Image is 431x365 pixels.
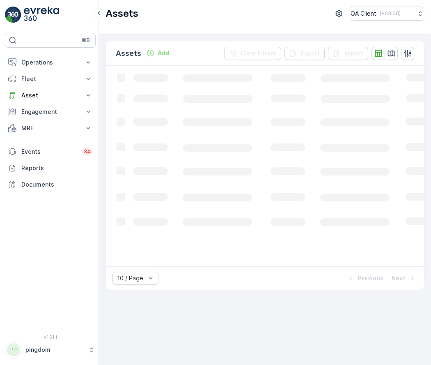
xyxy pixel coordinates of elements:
[82,37,90,44] p: ⌘B
[224,47,281,60] button: Clear Filters
[21,75,79,83] p: Fleet
[5,341,96,358] button: PPpingdom
[84,148,91,155] p: 34
[5,335,96,340] span: v 1.51.1
[143,48,172,58] button: Add
[21,164,92,172] p: Reports
[5,120,96,136] button: MRF
[351,7,424,21] button: QA Client(+03:00)
[5,160,96,176] a: Reports
[5,7,21,23] img: logo
[24,7,59,23] img: logo_light-DOdMpM7g.png
[21,58,79,67] p: Operations
[5,176,96,193] a: Documents
[328,47,368,60] button: Import
[5,104,96,120] button: Engagement
[21,124,79,132] p: MRF
[5,54,96,71] button: Operations
[158,49,169,57] p: Add
[351,9,376,18] p: QA Client
[380,10,401,17] p: ( +03:00 )
[301,49,320,58] p: Export
[116,48,141,59] p: Assets
[241,49,276,58] p: Clear Filters
[105,7,138,20] p: Assets
[392,274,405,282] p: Next
[391,273,417,283] button: Next
[25,346,84,354] p: pingdom
[344,49,363,58] p: Import
[5,143,96,160] a: Events34
[21,148,77,156] p: Events
[21,180,92,189] p: Documents
[346,273,384,283] button: Previous
[21,91,79,99] p: Asset
[284,47,325,60] button: Export
[5,71,96,87] button: Fleet
[21,108,79,116] p: Engagement
[5,87,96,104] button: Asset
[358,274,383,282] p: Previous
[7,343,20,356] div: PP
